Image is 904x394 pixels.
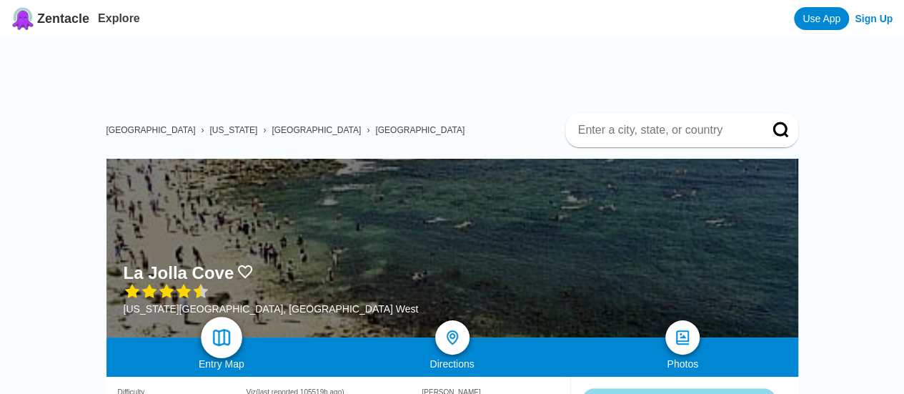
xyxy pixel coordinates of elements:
[567,358,798,370] div: Photos
[794,7,849,30] a: Use App
[674,329,691,346] img: photos
[11,7,89,30] a: Zentacle logoZentacle
[124,263,234,283] h1: La Jolla Cove
[37,11,89,26] span: Zentacle
[272,125,361,135] a: [GEOGRAPHIC_DATA]
[124,303,419,315] div: [US_STATE][GEOGRAPHIC_DATA], [GEOGRAPHIC_DATA] West
[201,125,204,135] span: ›
[444,329,461,346] img: directions
[337,358,567,370] div: Directions
[435,320,470,355] a: directions
[211,327,232,348] img: map
[577,123,752,137] input: Enter a city, state, or country
[263,125,266,135] span: ›
[665,320,700,355] a: photos
[201,317,242,358] a: map
[106,125,196,135] a: [GEOGRAPHIC_DATA]
[106,358,337,370] div: Entry Map
[98,12,140,24] a: Explore
[367,125,369,135] span: ›
[209,125,257,135] a: [US_STATE]
[375,125,465,135] a: [GEOGRAPHIC_DATA]
[855,13,893,24] a: Sign Up
[11,7,34,30] img: Zentacle logo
